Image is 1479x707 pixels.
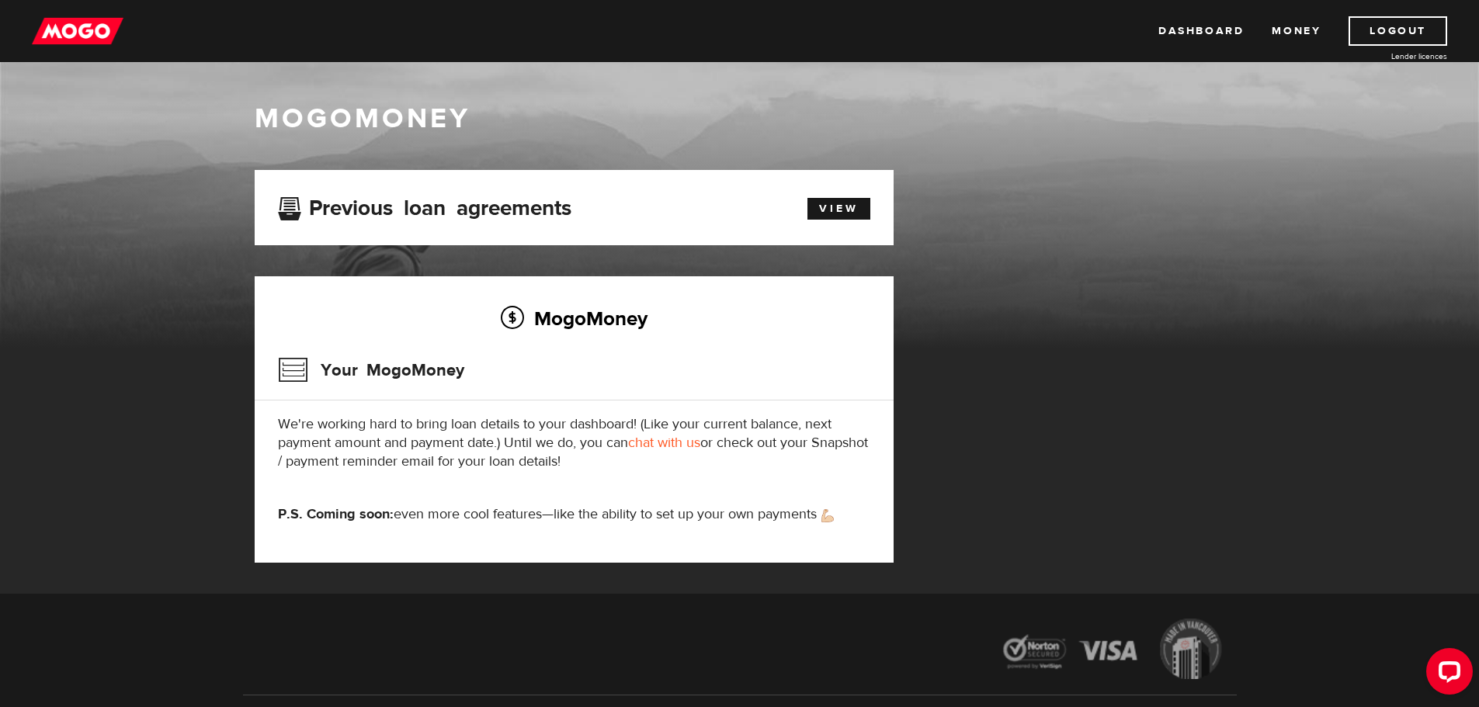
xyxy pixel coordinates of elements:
[278,415,870,471] p: We're working hard to bring loan details to your dashboard! (Like your current balance, next paym...
[278,505,394,523] strong: P.S. Coming soon:
[821,509,834,522] img: strong arm emoji
[988,607,1237,695] img: legal-icons-92a2ffecb4d32d839781d1b4e4802d7b.png
[32,16,123,46] img: mogo_logo-11ee424be714fa7cbb0f0f49df9e16ec.png
[1414,642,1479,707] iframe: LiveChat chat widget
[1158,16,1244,46] a: Dashboard
[1331,50,1447,62] a: Lender licences
[255,102,1225,135] h1: MogoMoney
[278,302,870,334] h2: MogoMoney
[807,198,870,220] a: View
[278,350,464,390] h3: Your MogoMoney
[1349,16,1447,46] a: Logout
[278,505,870,524] p: even more cool features—like the ability to set up your own payments
[278,196,571,216] h3: Previous loan agreements
[1272,16,1321,46] a: Money
[628,434,700,452] a: chat with us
